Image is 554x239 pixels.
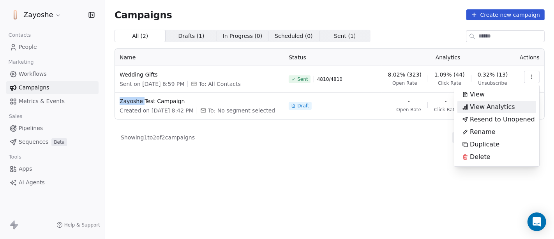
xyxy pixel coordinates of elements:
span: Rename [470,127,496,137]
span: View Analytics [470,102,515,112]
span: Resend to Unopened [470,115,535,124]
span: Duplicate [470,140,499,149]
span: View [470,90,485,99]
span: Delete [470,152,490,162]
div: Suggestions [457,88,536,163]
